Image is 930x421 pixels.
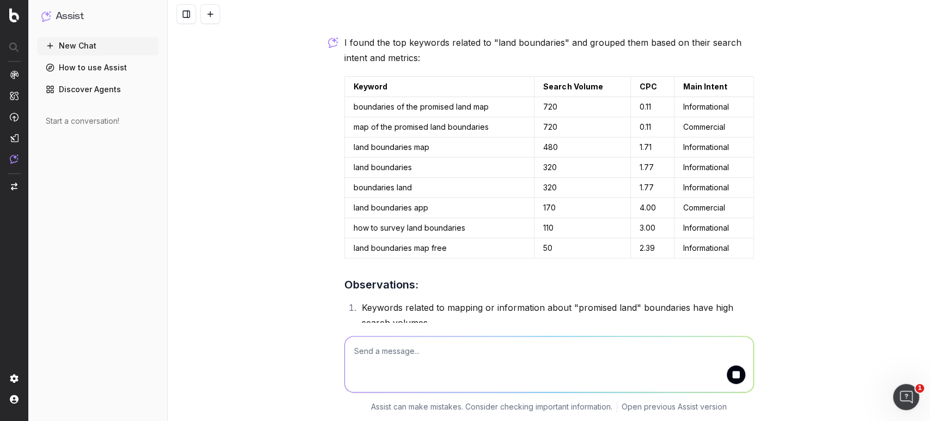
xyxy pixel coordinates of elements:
span: 1 [915,384,924,393]
td: 110 [534,218,630,238]
td: 0.11 [630,97,674,117]
h3: Observations: [344,276,754,293]
td: map of the promised land boundaries [344,117,534,137]
li: Keywords related to mapping or information about "promised land" boundaries have high search volu... [358,300,754,330]
img: Activation [10,112,19,122]
td: 170 [534,198,630,218]
img: Setting [10,374,19,383]
td: Informational [674,238,753,258]
img: Assist [10,154,19,164]
td: 1.77 [630,178,674,198]
a: How to use Assist [37,59,159,76]
td: 0.11 [630,117,674,137]
td: boundaries land [344,178,534,198]
img: Switch project [11,183,17,190]
td: land boundaries map [344,137,534,158]
td: 1.77 [630,158,674,178]
td: Main Intent [674,77,753,97]
img: Studio [10,134,19,142]
td: how to survey land boundaries [344,218,534,238]
td: land boundaries [344,158,534,178]
img: Assist [41,11,51,21]
img: My account [10,395,19,404]
h1: Assist [56,9,84,24]
td: 50 [534,238,630,258]
td: Informational [674,97,753,117]
p: Assist can make mistakes. Consider checking important information. [371,401,612,412]
td: Informational [674,218,753,238]
td: Informational [674,137,753,158]
td: Informational [674,178,753,198]
td: land boundaries app [344,198,534,218]
td: Informational [674,158,753,178]
img: Intelligence [10,91,19,100]
td: boundaries of the promised land map [344,97,534,117]
td: 320 [534,158,630,178]
td: 4.00 [630,198,674,218]
button: Assist [41,9,154,24]
img: Botify logo [9,8,19,22]
td: Commercial [674,198,753,218]
img: Botify assist logo [328,37,338,48]
td: Search Volume [534,77,630,97]
td: land boundaries map free [344,238,534,258]
td: 720 [534,117,630,137]
td: Commercial [674,117,753,137]
img: Analytics [10,70,19,79]
td: 320 [534,178,630,198]
td: CPC [630,77,674,97]
a: Open previous Assist version [622,401,727,412]
iframe: Intercom live chat [893,384,919,410]
td: Keyword [344,77,534,97]
td: 480 [534,137,630,158]
td: 1.71 [630,137,674,158]
a: Discover Agents [37,81,159,98]
p: I found the top keywords related to "land boundaries" and grouped them based on their search inte... [344,35,754,65]
td: 3.00 [630,218,674,238]
td: 2.39 [630,238,674,258]
button: New Chat [37,37,159,55]
td: 720 [534,97,630,117]
div: Start a conversation! [46,116,150,127]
